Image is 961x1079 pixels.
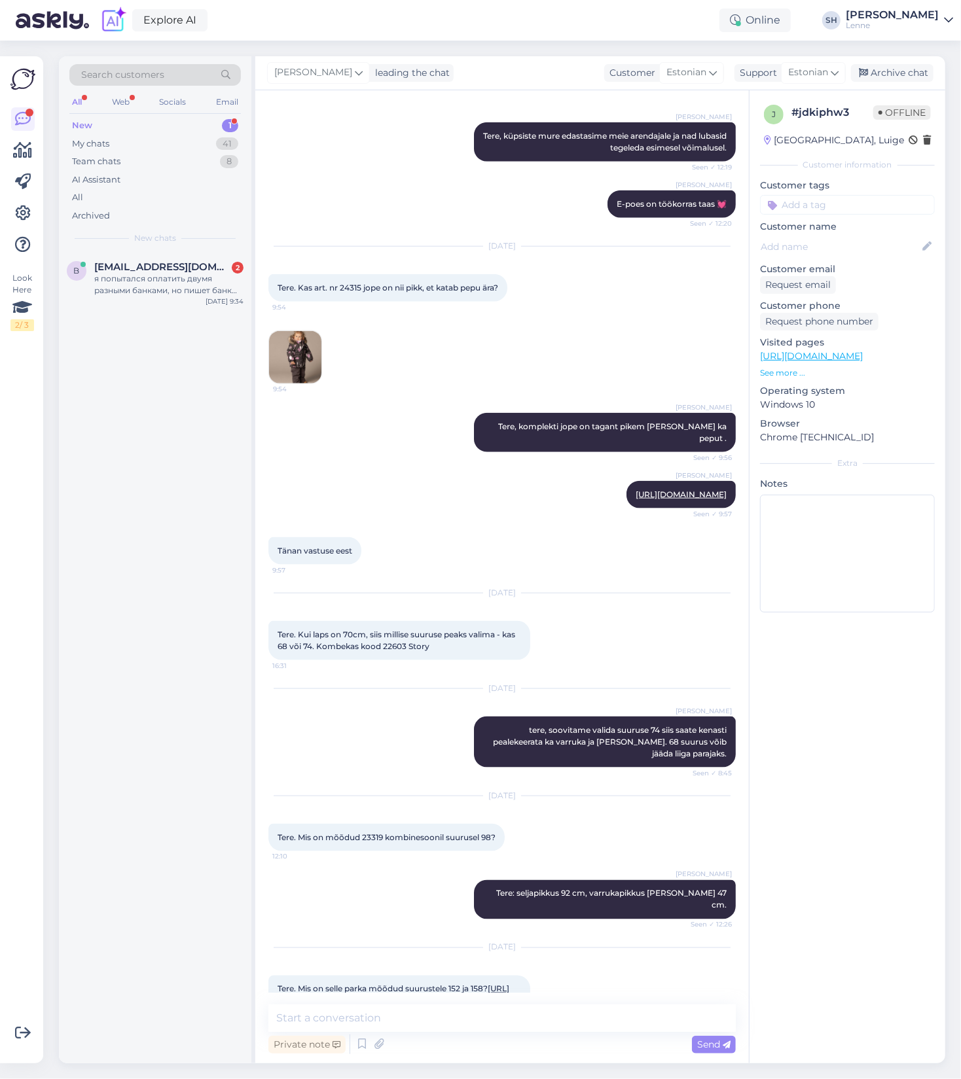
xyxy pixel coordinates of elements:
[772,109,776,119] span: j
[278,283,498,292] span: Tere. Kas art. nr 24315 jope on nii pikk, et katab pepu ära?
[760,398,935,412] p: Windows 10
[846,20,939,31] div: Lenne
[846,10,953,31] a: [PERSON_NAME]Lenne
[272,852,321,862] span: 12:10
[760,195,935,215] input: Add a tag
[72,191,83,204] div: All
[274,65,352,80] span: [PERSON_NAME]
[676,402,732,412] span: [PERSON_NAME]
[370,66,450,80] div: leading the chat
[761,239,920,254] input: Add name
[760,350,863,362] a: [URL][DOMAIN_NAME]
[683,768,732,778] span: Seen ✓ 8:45
[666,65,706,80] span: Estonian
[496,889,729,910] span: Tere: seljapikkus 92 cm, varrukapikkus [PERSON_NAME] 47 cm.
[268,1036,346,1053] div: Private note
[873,105,931,120] span: Offline
[683,219,732,228] span: Seen ✓ 12:20
[760,276,836,294] div: Request email
[791,105,873,120] div: # jdkiphw3
[273,384,322,394] span: 9:54
[72,155,120,168] div: Team chats
[278,984,509,1006] span: Tere. Mis on selle parka mõõdud suurustele 152 ja 158?
[676,180,732,190] span: [PERSON_NAME]
[719,9,791,32] div: Online
[676,870,732,879] span: [PERSON_NAME]
[764,133,904,147] div: [GEOGRAPHIC_DATA], Luige
[851,64,934,82] div: Archive chat
[268,682,736,694] div: [DATE]
[222,119,238,132] div: 1
[216,137,238,150] div: 41
[760,417,935,431] p: Browser
[676,470,732,480] span: [PERSON_NAME]
[213,94,241,111] div: Email
[617,199,727,209] span: E-poes on töökorras taas 💓
[272,302,321,312] span: 9:54
[760,431,935,444] p: Chrome [TECHNICAL_ID]
[760,299,935,313] p: Customer phone
[268,790,736,802] div: [DATE]
[100,7,127,34] img: explore-ai
[760,477,935,491] p: Notes
[760,262,935,276] p: Customer email
[10,272,34,331] div: Look Here
[74,266,80,275] span: b
[72,119,92,132] div: New
[109,94,132,111] div: Web
[604,66,655,80] div: Customer
[94,273,244,296] div: я попытался оплатить двумя разными банками, но пишет банк отклонил оплату
[69,94,84,111] div: All
[498,421,729,443] span: Tere, komplekti jope on tagant pikem [PERSON_NAME] ka peput .
[676,706,732,716] span: [PERSON_NAME]
[683,920,732,930] span: Seen ✓ 12:26
[81,68,164,82] span: Search customers
[10,67,35,92] img: Askly Logo
[760,220,935,234] p: Customer name
[206,296,244,306] div: [DATE] 9:34
[760,313,879,330] div: Request phone number
[132,9,208,31] a: Explore AI
[72,137,109,150] div: My chats
[676,112,732,122] span: [PERSON_NAME]
[636,489,727,499] a: [URL][DOMAIN_NAME]
[760,384,935,398] p: Operating system
[760,179,935,192] p: Customer tags
[156,94,189,111] div: Socials
[734,66,777,80] div: Support
[269,331,321,383] img: Attachment
[760,336,935,349] p: Visited pages
[272,661,321,671] span: 16:31
[278,546,352,556] span: Tänan vastuse eest
[760,457,935,469] div: Extra
[134,232,176,244] span: New chats
[278,629,517,651] span: Tere. Kui laps on 70cm, siis millise suuruse peaks valima - kas 68 või 74. Kombekas kood 22603 Story
[683,509,732,519] span: Seen ✓ 9:57
[278,832,496,842] span: Tere. Mis on mõõdud 23319 kombinesoonil suurusel 98?
[268,587,736,599] div: [DATE]
[846,10,939,20] div: [PERSON_NAME]
[493,725,729,758] span: tere, soovitame valida suuruse 74 siis saate kenasti pealekeerata ka varruka ja [PERSON_NAME]. 68...
[220,155,238,168] div: 8
[268,942,736,953] div: [DATE]
[760,367,935,379] p: See more ...
[72,209,110,222] div: Archived
[232,262,244,274] div: 2
[683,453,732,463] span: Seen ✓ 9:56
[788,65,828,80] span: Estonian
[10,319,34,331] div: 2 / 3
[268,240,736,252] div: [DATE]
[72,173,120,186] div: AI Assistant
[94,261,230,273] span: bektemis_edil@mail.ru
[483,131,729,152] span: Tere, küpsiste mure edastasime meie arendajale ja nad lubasid tegeleda esimesel võimalusel.
[822,11,841,29] div: SH
[760,159,935,171] div: Customer information
[272,565,321,575] span: 9:57
[683,162,732,172] span: Seen ✓ 12:19
[697,1038,731,1050] span: Send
